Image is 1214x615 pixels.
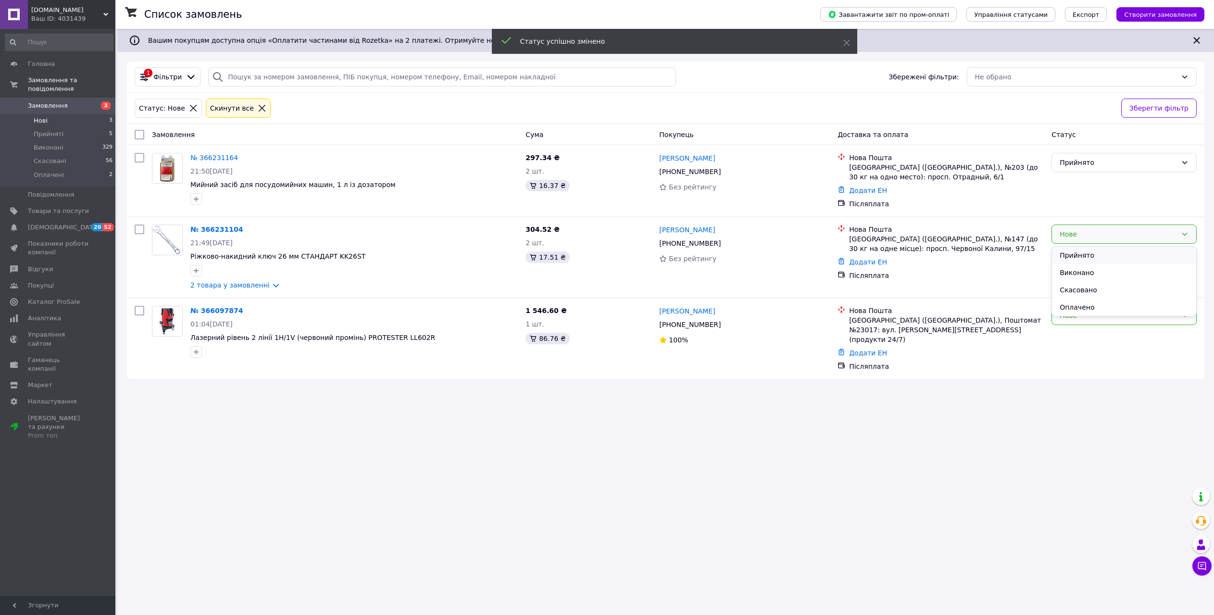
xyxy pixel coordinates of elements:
span: Без рейтингу [669,183,716,191]
span: Виконані [34,143,63,152]
button: Зберегти фільтр [1121,99,1197,118]
div: Статус: Нове [137,103,187,113]
a: 2 товара у замовленні [190,281,270,289]
span: Відгуки [28,265,53,274]
span: Ріжково-накидний ключ 26 мм СТАНДАРТ KK26ST [190,252,365,260]
span: Створити замовлення [1124,11,1197,18]
span: 21:49[DATE] [190,239,233,247]
span: Фільтри [153,72,182,82]
li: Прийнято [1052,247,1196,264]
div: 86.76 ₴ [526,333,569,344]
span: 2 шт. [526,239,544,247]
span: Оплачені [34,171,64,179]
span: 3 [109,116,113,125]
span: Доставка та оплата [838,131,908,138]
div: [GEOGRAPHIC_DATA] ([GEOGRAPHIC_DATA].), Поштомат №23017: вул. [PERSON_NAME][STREET_ADDRESS] (прод... [849,315,1044,344]
span: 2 [109,171,113,179]
button: Завантажити звіт по пром-оплаті [820,7,957,22]
span: Статус [1051,131,1076,138]
span: 304.52 ₴ [526,226,560,233]
div: Статус успішно змінено [520,37,819,46]
a: Додати ЕН [849,258,887,266]
div: Післяплата [849,362,1044,371]
div: Прийнято [1060,157,1177,168]
span: 329 [102,143,113,152]
div: [GEOGRAPHIC_DATA] ([GEOGRAPHIC_DATA].), №147 (до 30 кг на одне місце): просп. Червоної Калини, 97/15 [849,234,1044,253]
a: Створити замовлення [1107,10,1204,18]
div: Нова Пошта [849,225,1044,234]
a: Фото товару [152,153,183,184]
span: Управління сайтом [28,330,89,348]
div: Післяплата [849,199,1044,209]
span: Управління статусами [974,11,1048,18]
button: Управління статусами [966,7,1055,22]
span: Маркет [28,381,52,389]
span: Показники роботи компанії [28,239,89,257]
img: Фото товару [152,153,182,183]
span: inc.store [31,6,103,14]
span: 01:04[DATE] [190,320,233,328]
button: Експорт [1065,7,1107,22]
h1: Список замовлень [144,9,242,20]
li: Оплачено [1052,299,1196,316]
div: [GEOGRAPHIC_DATA] ([GEOGRAPHIC_DATA].), №203 (до 30 кг на одно место): просп. Отрадный, 6/1 [849,163,1044,182]
li: Скасовано [1052,281,1196,299]
span: 3 [101,101,111,110]
span: Гаманець компанії [28,356,89,373]
div: Prom топ [28,431,89,440]
span: Нові [34,116,48,125]
span: 2 шт. [526,167,544,175]
a: [PERSON_NAME] [659,225,715,235]
span: Cума [526,131,543,138]
div: Післяплата [849,271,1044,280]
div: Нова Пошта [849,153,1044,163]
div: Нове [1060,229,1177,239]
span: 100% [669,336,688,344]
img: Фото товару [152,225,182,255]
a: Додати ЕН [849,187,887,194]
button: Створити замовлення [1116,7,1204,22]
div: Ваш ID: 4031439 [31,14,115,23]
div: Не обрано [975,72,1177,82]
span: 1 шт. [526,320,544,328]
span: Повідомлення [28,190,75,199]
span: Експорт [1073,11,1100,18]
div: [PHONE_NUMBER] [657,318,723,331]
span: Зберегти фільтр [1129,103,1189,113]
span: Покупці [28,281,54,290]
a: № 366231104 [190,226,243,233]
span: 20 [91,223,102,231]
div: [PHONE_NUMBER] [657,165,723,178]
div: 16.37 ₴ [526,180,569,191]
a: Фото товару [152,225,183,255]
span: Завантажити звіт по пром-оплаті [828,10,949,19]
span: Аналітика [28,314,61,323]
a: Мийний засіб для посудомийних машин, 1 л із дозатором [190,181,396,188]
input: Пошук [5,34,113,51]
span: Без рейтингу [669,255,716,263]
a: Фото товару [152,306,183,337]
div: Cкинути все [208,103,256,113]
span: 52 [102,223,113,231]
span: Замовлення та повідомлення [28,76,115,93]
a: Лазерний рівень 2 лінії 1H/1V (червоний промінь) PROTESTER LL602R [190,334,435,341]
button: Чат з покупцем [1192,556,1212,576]
span: Замовлення [152,131,195,138]
a: № 366231164 [190,154,238,162]
a: Додати ЕН [849,349,887,357]
span: Прийняті [34,130,63,138]
div: [PHONE_NUMBER] [657,237,723,250]
span: Товари та послуги [28,207,89,215]
a: [PERSON_NAME] [659,153,715,163]
span: [DEMOGRAPHIC_DATA] [28,223,99,232]
span: Налаштування [28,397,77,406]
input: Пошук за номером замовлення, ПІБ покупця, номером телефону, Email, номером накладної [208,67,676,87]
li: Виконано [1052,264,1196,281]
span: 21:50[DATE] [190,167,233,175]
span: Замовлення [28,101,68,110]
div: Нова Пошта [849,306,1044,315]
div: 17.51 ₴ [526,251,569,263]
span: 1 546.60 ₴ [526,307,567,314]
